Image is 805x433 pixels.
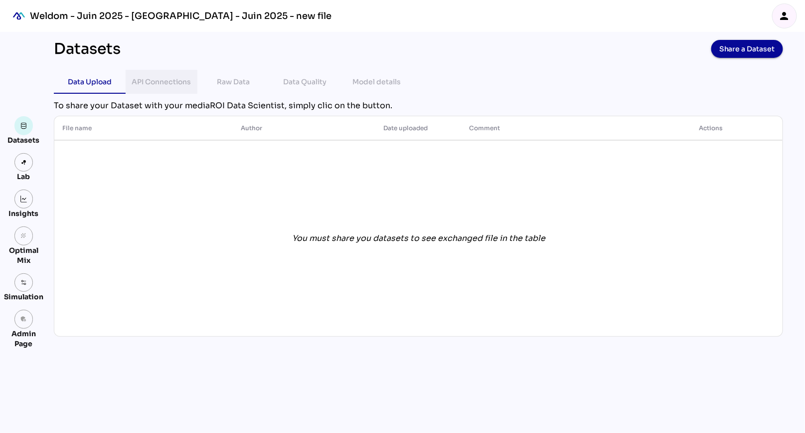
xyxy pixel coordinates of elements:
[293,232,546,244] div: You must share you datasets to see exchanged file in the table
[8,135,40,145] div: Datasets
[20,196,27,203] img: graph.svg
[719,42,775,56] span: Share a Dataset
[30,10,331,22] div: Weldom - Juin 2025 - [GEOGRAPHIC_DATA] - Juin 2025 - new file
[353,76,401,88] div: Model details
[711,40,783,58] button: Share a Dataset
[376,116,462,140] th: Date uploaded
[233,116,375,140] th: Author
[20,232,27,239] i: grain
[8,5,30,27] div: mediaROI
[779,10,791,22] i: person
[20,279,27,286] img: settings.svg
[68,76,112,88] div: Data Upload
[20,122,27,129] img: data.svg
[217,76,250,88] div: Raw Data
[461,116,640,140] th: Comment
[284,76,327,88] div: Data Quality
[20,159,27,166] img: lab.svg
[4,329,43,349] div: Admin Page
[54,100,783,112] div: To share your Dataset with your mediaROI Data Scientist, simply clic on the button.
[9,209,39,218] div: Insights
[640,116,783,140] th: Actions
[4,292,43,302] div: Simulation
[13,172,35,182] div: Lab
[54,40,121,58] div: Datasets
[4,245,43,265] div: Optimal Mix
[54,116,233,140] th: File name
[20,316,27,323] i: admin_panel_settings
[132,76,191,88] div: API Connections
